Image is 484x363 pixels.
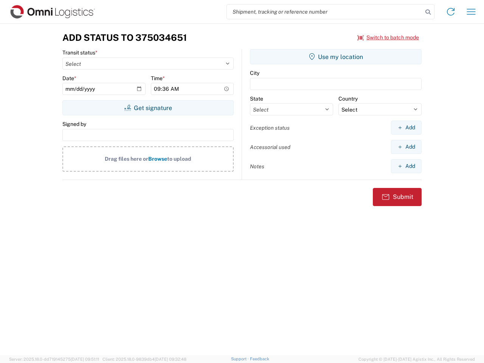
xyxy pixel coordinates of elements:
[250,124,290,131] label: Exception status
[102,357,186,361] span: Client: 2025.18.0-9839db4
[391,121,422,135] button: Add
[357,31,419,44] button: Switch to batch mode
[250,70,259,76] label: City
[391,140,422,154] button: Add
[250,144,290,150] label: Accessorial used
[391,159,422,173] button: Add
[62,100,234,115] button: Get signature
[227,5,423,19] input: Shipment, tracking or reference number
[167,156,191,162] span: to upload
[373,188,422,206] button: Submit
[148,156,167,162] span: Browse
[105,156,148,162] span: Drag files here or
[250,163,264,170] label: Notes
[9,357,99,361] span: Server: 2025.18.0-dd719145275
[62,49,98,56] label: Transit status
[71,357,99,361] span: [DATE] 09:51:11
[151,75,165,82] label: Time
[155,357,186,361] span: [DATE] 09:32:48
[231,357,250,361] a: Support
[250,357,269,361] a: Feedback
[62,121,86,127] label: Signed by
[250,49,422,64] button: Use my location
[62,75,76,82] label: Date
[250,95,263,102] label: State
[358,356,475,363] span: Copyright © [DATE]-[DATE] Agistix Inc., All Rights Reserved
[62,32,187,43] h3: Add Status to 375034651
[338,95,358,102] label: Country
